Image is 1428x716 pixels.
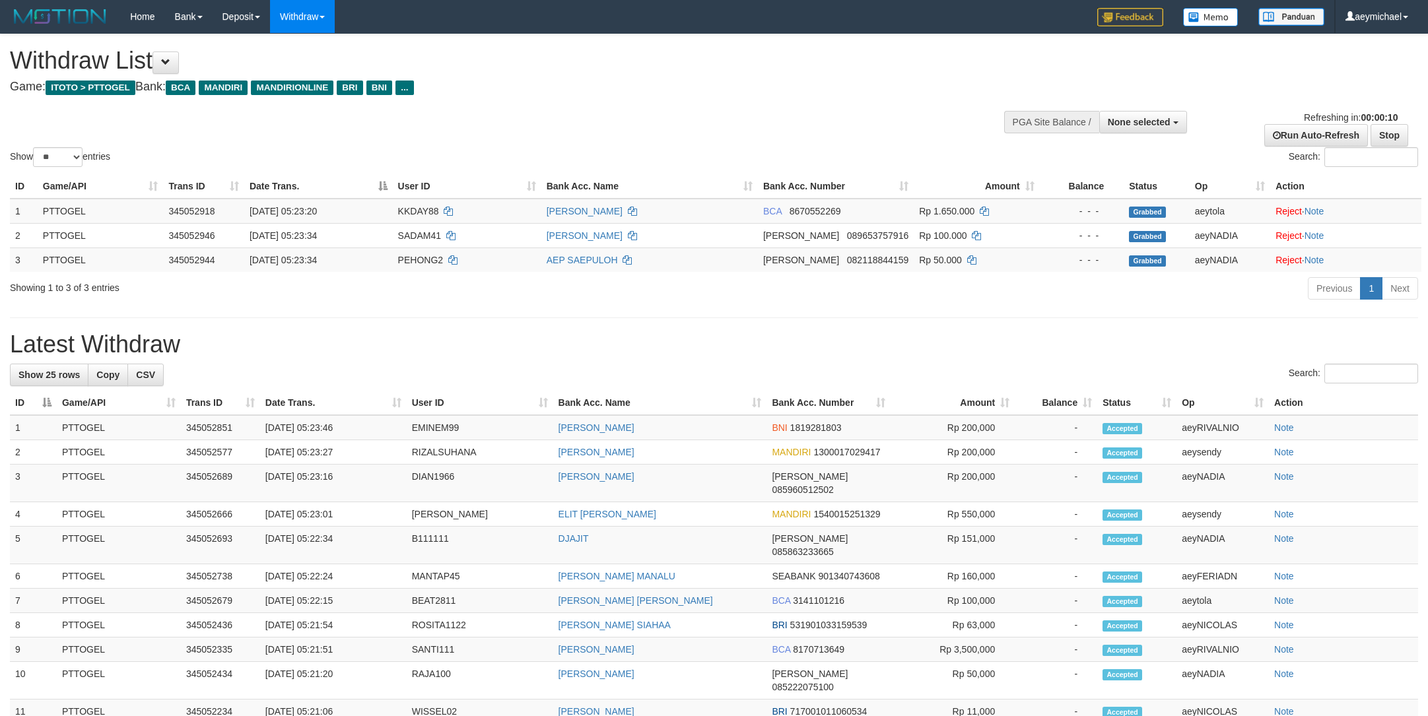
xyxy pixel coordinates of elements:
td: aeysendy [1176,440,1269,465]
span: Accepted [1103,423,1142,434]
th: Bank Acc. Name: activate to sort column ascending [553,391,767,415]
th: Game/API: activate to sort column ascending [57,391,181,415]
a: [PERSON_NAME] SIAHAA [559,620,671,630]
span: SADAM41 [398,230,441,241]
span: Show 25 rows [18,370,80,380]
td: aeyFERIADN [1176,564,1269,589]
span: Copy [96,370,119,380]
td: - [1015,564,1097,589]
a: Run Auto-Refresh [1264,124,1368,146]
td: - [1015,662,1097,700]
button: None selected [1099,111,1187,133]
th: Date Trans.: activate to sort column descending [244,174,393,199]
span: Copy 3141101216 to clipboard [793,595,844,606]
td: - [1015,440,1097,465]
a: Stop [1371,124,1408,146]
a: Note [1274,571,1294,581]
td: [DATE] 05:21:54 [260,613,407,637]
a: Next [1382,277,1418,300]
span: ITOTO > PTTOGEL [46,81,135,95]
td: PTTOGEL [38,199,164,224]
label: Search: [1289,364,1418,383]
th: User ID: activate to sort column ascending [393,174,541,199]
span: PEHONG2 [398,255,443,265]
span: Copy 1300017029417 to clipboard [813,447,880,457]
th: Trans ID: activate to sort column ascending [163,174,244,199]
td: PTTOGEL [38,223,164,247]
td: PTTOGEL [57,613,181,637]
span: Rp 100.000 [919,230,967,241]
a: AEP SAEPULOH [547,255,618,265]
div: Showing 1 to 3 of 3 entries [10,276,585,294]
a: Note [1274,620,1294,630]
span: Rp 1.650.000 [919,206,974,216]
span: Grabbed [1129,255,1166,267]
span: Copy 082118844159 to clipboard [847,255,908,265]
td: PTTOGEL [57,662,181,700]
span: CSV [136,370,155,380]
td: MANTAP45 [407,564,553,589]
img: Feedback.jpg [1097,8,1163,26]
a: [PERSON_NAME] MANALU [559,571,675,581]
span: Copy 085222075100 to clipboard [772,682,833,692]
span: 345052944 [168,255,215,265]
td: PTTOGEL [57,637,181,662]
td: 6 [10,564,57,589]
img: panduan.png [1258,8,1324,26]
td: 345052577 [181,440,260,465]
span: MANDIRIONLINE [251,81,333,95]
span: BCA [763,206,782,216]
span: ... [395,81,413,95]
span: Accepted [1103,645,1142,656]
td: - [1015,613,1097,637]
div: - - - [1045,253,1118,267]
td: 1 [10,199,38,224]
th: User ID: activate to sort column ascending [407,391,553,415]
span: Accepted [1103,596,1142,607]
a: Note [1305,230,1324,241]
h1: Latest Withdraw [10,331,1418,358]
td: 5 [10,527,57,564]
th: Status: activate to sort column ascending [1097,391,1176,415]
span: [PERSON_NAME] [772,471,848,482]
td: [DATE] 05:21:20 [260,662,407,700]
span: Copy 1540015251329 to clipboard [813,509,880,519]
td: 7 [10,589,57,613]
input: Search: [1324,364,1418,383]
td: aeyNADIA [1190,247,1270,272]
td: [DATE] 05:23:16 [260,465,407,502]
span: Accepted [1103,509,1142,521]
a: [PERSON_NAME] [547,206,623,216]
span: None selected [1108,117,1171,127]
span: BCA [772,644,790,655]
span: [DATE] 05:23:20 [250,206,317,216]
span: Copy 1819281803 to clipboard [790,422,842,433]
a: Show 25 rows [10,364,88,386]
td: aeyNADIA [1190,223,1270,247]
h4: Game: Bank: [10,81,939,94]
span: Accepted [1103,447,1142,459]
a: [PERSON_NAME] [PERSON_NAME] [559,595,713,606]
a: [PERSON_NAME] [547,230,623,241]
span: Accepted [1103,534,1142,545]
td: B111111 [407,527,553,564]
a: Note [1274,471,1294,482]
td: 345052335 [181,637,260,662]
span: Accepted [1103,472,1142,483]
th: Game/API: activate to sort column ascending [38,174,164,199]
a: ELIT [PERSON_NAME] [559,509,656,519]
td: PTTOGEL [57,465,181,502]
span: [PERSON_NAME] [763,255,839,265]
td: · [1270,199,1421,224]
div: PGA Site Balance / [1004,111,1099,133]
a: [PERSON_NAME] [559,644,634,655]
span: Accepted [1103,669,1142,680]
td: Rp 151,000 [891,527,1015,564]
td: 3 [10,247,38,272]
span: Copy 531901033159539 to clipboard [790,620,867,630]
th: Bank Acc. Number: activate to sort column ascending [766,391,891,415]
strong: 00:00:10 [1361,112,1398,123]
td: aeytola [1190,199,1270,224]
td: Rp 63,000 [891,613,1015,637]
td: aeyNADIA [1176,465,1269,502]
